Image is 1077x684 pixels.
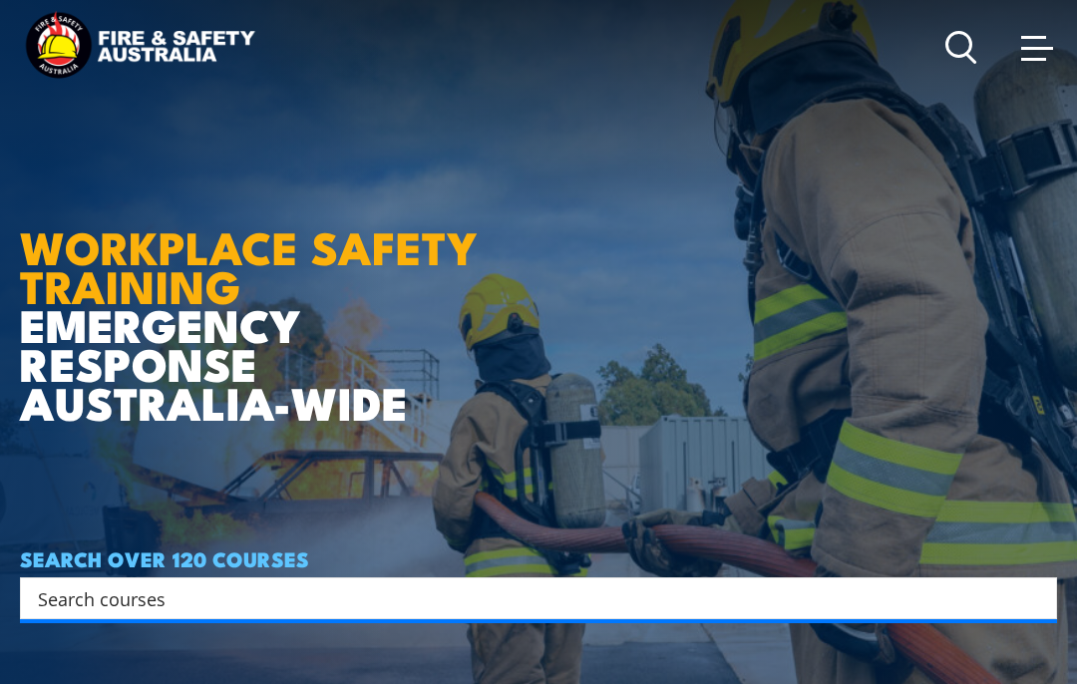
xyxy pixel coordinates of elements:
input: Search input [38,583,1013,613]
h1: EMERGENCY RESPONSE AUSTRALIA-WIDE [20,127,508,422]
h4: SEARCH OVER 120 COURSES [20,547,1057,569]
strong: WORKPLACE SAFETY TRAINING [20,211,478,319]
form: Search form [42,584,1017,612]
button: Search magnifier button [1022,584,1050,612]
